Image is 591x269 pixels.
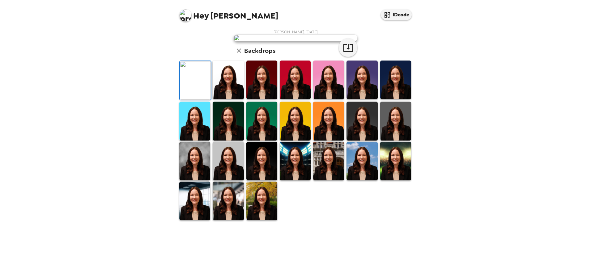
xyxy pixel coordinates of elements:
span: [PERSON_NAME] , [DATE] [274,29,318,35]
button: IDcode [381,9,412,20]
h6: Backdrops [244,46,275,56]
span: Hey [193,10,209,21]
span: [PERSON_NAME] [179,6,278,20]
img: profile pic [179,9,192,22]
img: user [234,35,357,41]
img: Original [180,61,211,100]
